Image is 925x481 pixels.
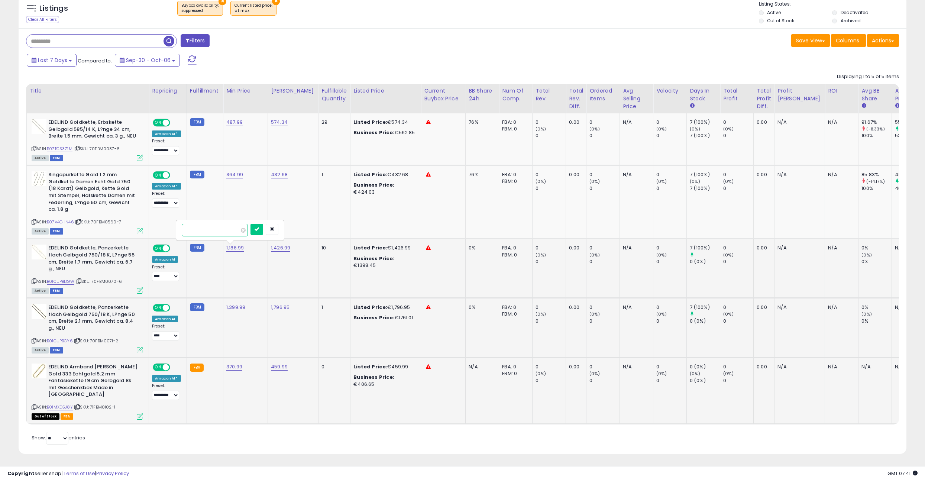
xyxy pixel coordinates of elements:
[723,171,753,178] div: 0
[502,87,529,103] div: Num of Comp.
[623,304,647,311] div: N/A
[32,171,143,233] div: ASIN:
[861,132,892,139] div: 100%
[126,57,171,64] span: Sep-30 - Oct-06
[861,87,889,103] div: Avg BB Share
[656,171,686,178] div: 0
[502,126,527,132] div: FBM: 0
[569,245,580,251] div: 0.00
[656,318,686,325] div: 0
[152,139,181,155] div: Preset:
[690,245,720,251] div: 7 (100%)
[74,338,118,344] span: | SKU: 70FBM0071-2
[589,126,600,132] small: (0%)
[867,34,899,47] button: Actions
[32,347,49,354] span: All listings currently available for purchase on Amazon
[321,304,345,311] div: 1
[32,434,85,441] span: Show: entries
[152,324,181,340] div: Preset:
[502,304,527,311] div: FBA: 0
[536,371,546,377] small: (0%)
[321,119,345,126] div: 29
[32,245,143,293] div: ASIN:
[887,470,918,477] span: 2025-10-14 07:41 GMT
[169,172,181,178] span: OFF
[226,363,242,371] a: 370.99
[690,258,720,265] div: 0 (0%)
[536,318,566,325] div: 0
[723,185,753,192] div: 0
[38,57,67,64] span: Last 7 Days
[569,304,580,311] div: 0.00
[353,304,415,311] div: €1,796.95
[777,171,819,178] div: N/A
[32,119,143,160] div: ASIN:
[190,171,204,178] small: FBM
[861,171,892,178] div: 85.83%
[469,364,493,370] div: N/A
[895,364,919,370] div: N/A
[47,219,74,225] a: B07V4GHN46
[169,120,181,126] span: OFF
[767,17,794,24] label: Out of Stock
[757,171,769,178] div: 0.00
[777,364,819,370] div: N/A
[32,413,59,420] span: All listings that are currently out of stock and unavailable for purchase on Amazon
[75,278,122,284] span: | SKU: 70FBM0070-6
[74,146,120,152] span: | SKU: 70FBM0037-6
[47,404,73,410] a: B01MXD5J8Y
[32,304,143,352] div: ASIN:
[226,244,244,252] a: 1,186.99
[271,87,315,95] div: [PERSON_NAME]
[723,311,734,317] small: (0%)
[271,171,288,178] a: 432.68
[321,245,345,251] div: 10
[153,172,163,178] span: ON
[536,311,546,317] small: (0%)
[226,304,245,311] a: 1,399.99
[656,178,667,184] small: (0%)
[169,245,181,252] span: OFF
[690,178,700,184] small: (0%)
[78,57,112,64] span: Compared to:
[690,87,717,103] div: Days In Stock
[861,318,892,325] div: 0%
[723,304,753,311] div: 0
[569,119,580,126] div: 0.00
[353,255,394,262] b: Business Price:
[690,364,720,370] div: 0 (0%)
[32,288,49,294] span: All listings currently available for purchase on Amazon
[656,245,686,251] div: 0
[536,252,546,258] small: (0%)
[353,129,394,136] b: Business Price:
[536,304,566,311] div: 0
[828,119,853,126] div: N/A
[502,364,527,370] div: FBA: 0
[828,171,853,178] div: N/A
[536,132,566,139] div: 0
[7,470,35,477] strong: Copyright
[723,377,753,384] div: 0
[589,377,620,384] div: 0
[153,305,163,311] span: ON
[48,171,139,214] b: Singapurkette Gold 1.2 mm Goldkette Damen Echt Gold 750 (18 Karat) Gelbgold, Kette Gold mit Stemp...
[777,304,819,311] div: N/A
[226,87,265,95] div: Min Price
[181,8,219,13] div: suppressed
[536,258,566,265] div: 0
[469,304,493,311] div: 0%
[50,288,63,294] span: FBM
[589,178,600,184] small: (0%)
[152,256,178,263] div: Amazon AI
[30,87,146,95] div: Title
[190,303,204,311] small: FBM
[777,87,822,103] div: Profit [PERSON_NAME]
[190,244,204,252] small: FBM
[271,119,288,126] a: 574.34
[589,245,620,251] div: 0
[623,119,647,126] div: N/A
[861,258,892,265] div: 0%
[32,119,46,134] img: 31aUM3+yAiL._SL40_.jpg
[589,87,617,103] div: Ordered Items
[589,311,600,317] small: (0%)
